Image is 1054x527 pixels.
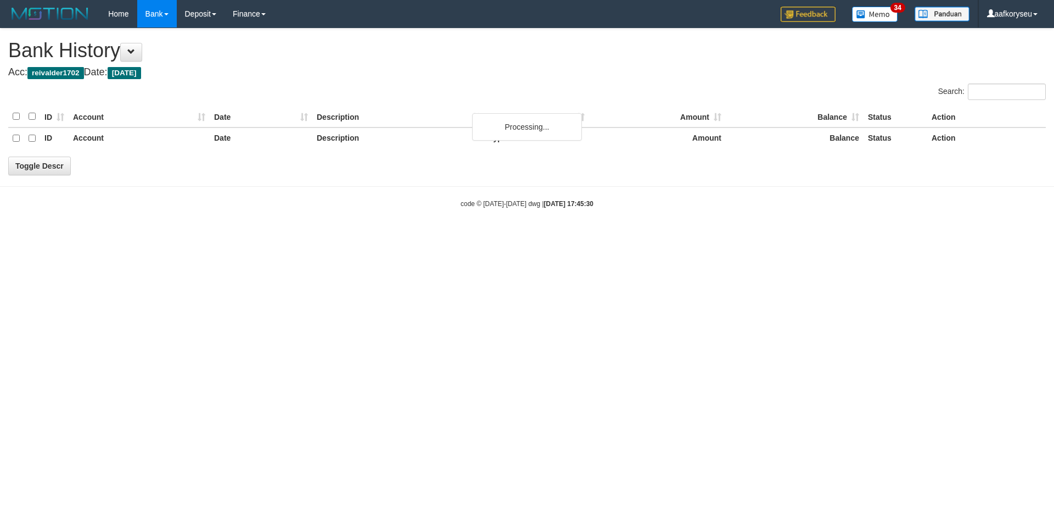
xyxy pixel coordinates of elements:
th: Balance [726,127,864,149]
h1: Bank History [8,40,1046,62]
span: 34 [890,3,905,13]
th: Amount [589,127,726,149]
th: Account [69,106,210,127]
input: Search: [968,84,1046,100]
th: Date [210,127,312,149]
img: MOTION_logo.png [8,5,92,22]
th: Description [312,127,485,149]
th: Status [864,106,927,127]
strong: [DATE] 17:45:30 [544,200,593,208]
th: Amount [589,106,726,127]
th: Status [864,127,927,149]
h4: Acc: Date: [8,67,1046,78]
th: ID [40,106,69,127]
a: Toggle Descr [8,157,71,175]
small: code © [DATE]-[DATE] dwg | [461,200,593,208]
label: Search: [938,84,1046,100]
span: reivalder1702 [27,67,84,79]
th: Account [69,127,210,149]
img: Feedback.jpg [781,7,836,22]
th: Balance [726,106,864,127]
th: ID [40,127,69,149]
img: Button%20Memo.svg [852,7,898,22]
th: Action [927,106,1046,127]
th: Type [485,106,589,127]
img: panduan.png [915,7,969,21]
th: Action [927,127,1046,149]
th: Description [312,106,485,127]
div: Processing... [472,113,582,141]
th: Date [210,106,312,127]
span: [DATE] [108,67,141,79]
